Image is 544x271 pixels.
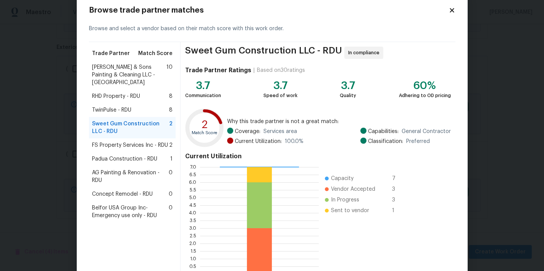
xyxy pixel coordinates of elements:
[227,118,451,125] span: Why this trade partner is not a great match:
[348,49,383,57] span: In compliance
[392,207,404,214] span: 1
[202,119,208,130] text: 2
[331,185,375,193] span: Vendor Accepted
[190,249,196,253] text: 1.5
[189,195,196,200] text: 5.0
[251,67,257,74] div: |
[190,188,196,192] text: 5.5
[399,92,451,99] div: Adhering to OD pricing
[185,82,221,89] div: 3.7
[185,92,221,99] div: Communication
[340,82,356,89] div: 3.7
[340,92,356,99] div: Quality
[189,264,196,269] text: 0.5
[170,155,173,163] span: 1
[92,204,169,219] span: Belfor USA Group Inc-Emergency use only - RDU
[189,203,196,208] text: 4.5
[92,190,153,198] span: Concept Remodel - RDU
[92,92,140,100] span: RHD Property - RDU
[257,67,305,74] div: Based on 30 ratings
[169,141,173,149] span: 2
[392,185,404,193] span: 3
[368,128,399,135] span: Capabilities:
[331,207,369,214] span: Sent to vendor
[189,172,196,177] text: 6.5
[166,63,173,86] span: 10
[89,6,449,14] h2: Browse trade partner matches
[169,92,173,100] span: 8
[92,106,131,114] span: TwinPulse - RDU
[92,141,168,149] span: FS Property Services Inc - RDU
[406,138,430,145] span: Preferred
[185,47,342,59] span: Sweet Gum Construction LLC - RDU
[189,180,196,185] text: 6.0
[263,82,297,89] div: 3.7
[235,128,260,135] span: Coverage:
[92,169,169,184] span: AG Painting & Renovation - RDU
[169,120,173,135] span: 2
[190,256,196,261] text: 1.0
[263,128,297,135] span: Services area
[185,153,450,160] h4: Current Utilization
[185,67,251,74] h4: Trade Partner Ratings
[190,165,196,169] text: 7.0
[92,63,167,86] span: [PERSON_NAME] & Sons Painting & Cleaning LLC - [GEOGRAPHIC_DATA]
[402,128,451,135] span: General Contractor
[89,16,455,42] div: Browse and select a vendor based on their match score with this work order.
[331,196,359,204] span: In Progress
[92,120,169,135] span: Sweet Gum Construction LLC - RDU
[169,169,173,184] span: 0
[368,138,403,145] span: Classification:
[399,82,451,89] div: 60%
[285,138,303,145] span: 100.0 %
[263,92,297,99] div: Speed of work
[235,138,282,145] span: Current Utilization:
[169,204,173,219] span: 0
[392,196,404,204] span: 3
[392,175,404,182] span: 7
[92,50,130,57] span: Trade Partner
[189,226,196,230] text: 3.0
[189,241,196,246] text: 2.0
[169,190,173,198] span: 0
[190,218,196,223] text: 3.5
[169,106,173,114] span: 8
[138,50,173,57] span: Match Score
[190,234,196,238] text: 2.5
[92,155,157,163] span: Padua Construction - RDU
[189,211,196,215] text: 4.0
[192,131,218,135] text: Match Score
[331,175,354,182] span: Capacity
